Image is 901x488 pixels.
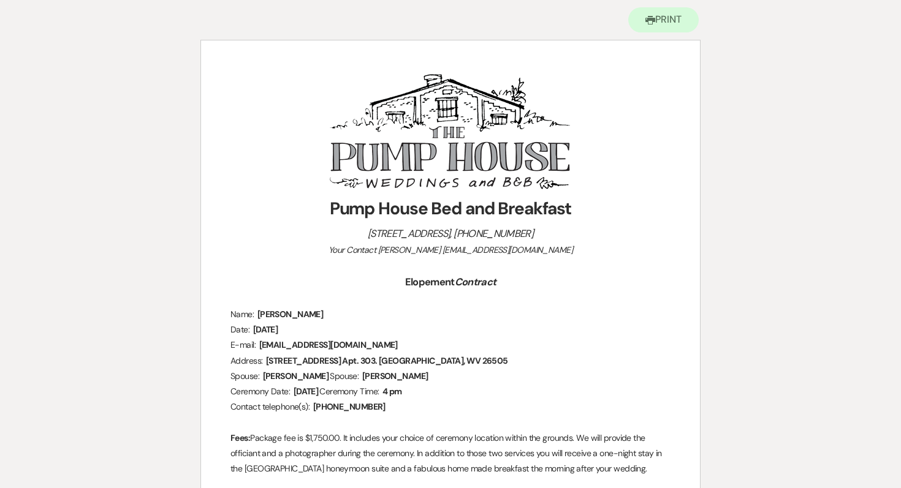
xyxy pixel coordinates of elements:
[230,399,671,415] p: Contact telephone(s):
[405,276,496,288] strong: Elopement
[230,322,671,337] p: Date:
[230,307,671,322] p: Name:
[230,432,250,443] strong: Fees:
[328,71,573,193] img: The-Pump-House-Weddings-Logo.png
[262,369,330,383] span: [PERSON_NAME]
[312,400,387,414] span: [PHONE_NUMBER]
[368,227,533,240] em: [STREET_ADDRESS], [PHONE_NUMBER]
[230,430,671,477] p: Package fee is $1,750.00. It includes your choice of ceremony location within the grounds. We wil...
[230,384,671,399] p: Ceremony Date: Ceremony Time:
[230,337,671,353] p: E-mail:
[381,385,403,399] span: 4 pm
[265,354,509,368] span: [STREET_ADDRESS] Apt. 303. [GEOGRAPHIC_DATA], WV 26505
[230,353,671,369] p: Address:
[361,369,430,383] span: [PERSON_NAME]
[329,244,572,255] em: Your Contact [PERSON_NAME] [EMAIL_ADDRESS][DOMAIN_NAME]
[455,276,496,288] em: Contract
[330,197,572,220] strong: Pump House Bed and Breakfast
[258,338,399,352] span: [EMAIL_ADDRESS][DOMAIN_NAME]
[256,307,325,321] span: [PERSON_NAME]
[252,323,279,337] span: [DATE]
[628,7,699,32] button: Print
[292,385,320,399] span: [DATE]
[230,369,671,384] p: Spouse: Spouse:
